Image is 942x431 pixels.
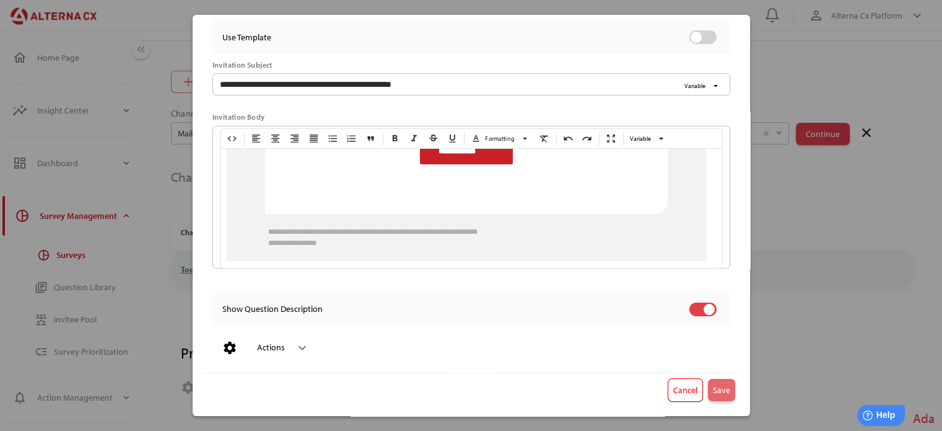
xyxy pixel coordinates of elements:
[520,133,530,144] i: arrow_drop_down
[630,133,651,144] span: Variable
[656,133,666,144] i: arrow_drop_down
[428,133,438,144] i: strikethrough_s
[295,340,310,355] i: keyboard_arrow_down
[409,133,419,144] i: format_italic
[220,73,679,96] input: Variable
[308,133,319,144] i: format_align_justify
[471,133,481,144] i: text_format
[289,133,300,144] i: format_align_right
[327,133,338,144] i: format_list_bulleted
[222,340,237,355] i: settings
[562,133,573,144] i: undo
[539,133,549,144] i: format_clear
[673,383,697,398] span: Cancel
[346,133,357,144] i: format_list_numbered
[227,133,237,144] i: code
[447,133,457,144] i: format_underlined
[710,81,721,91] i: arrow_drop_down
[684,81,705,91] span: Variable
[582,133,592,144] i: redo
[485,133,514,144] span: Formatting
[708,379,735,401] button: Save
[257,342,285,353] div: Actions
[365,133,376,144] i: format_quote
[668,378,703,402] button: Cancel
[469,131,531,146] a: Formatting
[606,133,616,144] i: zoom_out_map
[683,79,723,93] button: Variable
[222,304,676,314] div: Show Question Description
[212,113,730,122] div: Invitation Body
[628,131,668,146] button: Formatting
[713,383,730,398] span: Save
[270,133,281,144] i: format_align_center
[251,133,261,144] i: format_align_left
[222,32,676,43] div: Use Template
[212,61,730,69] div: Invitation Subject
[390,133,400,144] i: format_bold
